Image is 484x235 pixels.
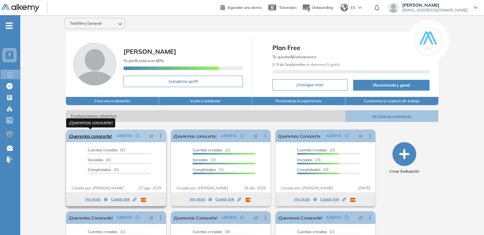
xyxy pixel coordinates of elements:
img: ESP [350,198,355,202]
a: Agendar una demo [220,3,262,11]
span: Agendar una demo [227,5,262,10]
span: Tutoriales [279,5,297,10]
span: Completados [297,167,321,172]
button: ¡Recomienda y gana! [353,80,429,91]
span: ABIERTA [326,133,342,139]
button: pushpin [144,131,158,141]
b: 9 de Septiembre [277,62,305,67]
button: Customiza tu espacio de trabajo [345,97,438,105]
span: ABIERTA [221,133,237,139]
div: ¡Queremos conocerte! [66,118,115,127]
a: ¡Queremos conocerte! [69,130,112,142]
button: Completar perfil [124,76,243,87]
span: Creado por: [PERSON_NAME] [174,185,231,191]
span: Cuentas creadas [297,229,327,234]
span: Cuentas creadas [297,148,327,152]
span: El te daremos 5 gratis [272,62,340,67]
span: 0/1 [88,148,125,152]
img: Logo [1,4,39,12]
span: 2/3 [297,167,328,172]
img: world [341,4,348,11]
button: Crea una evaluación [66,97,159,105]
span: ABIERTA [221,215,237,220]
span: ES [351,5,355,10]
a: ¡Queremos Conocerte! [174,211,218,224]
span: Copiar link [320,196,346,202]
span: 2/3 [297,157,321,162]
a: Queremos Conocerte [278,130,320,142]
img: Foto de perfil [73,43,116,86]
span: pushpin [254,215,258,220]
span: 0/0 [193,229,230,234]
iframe: Chat Widget [370,162,484,235]
span: ABIERTA [326,215,342,220]
b: 5 [291,54,293,59]
button: Ver tests [189,195,212,203]
span: check-circle [345,134,349,138]
span: [DATE] [355,185,373,191]
button: pushpin [249,213,263,223]
a: ¡Queremos Conocerte! [278,211,322,224]
button: Personaliza la experiencia [252,97,345,105]
img: ESP [245,198,251,202]
span: check-circle [240,134,244,138]
span: pushpin [149,133,154,138]
span: Iniciadas [193,157,208,162]
span: pushpin [149,215,154,220]
span: 1/1 [193,157,216,162]
button: pushpin [144,213,158,223]
span: 2/3 [297,148,335,152]
button: pushpin [354,131,368,141]
span: Onboarding [312,5,333,10]
span: Completados [193,167,216,172]
span: Iniciadas [88,157,103,162]
span: [EMAIL_ADDRESS][DOMAIN_NAME] [402,8,468,13]
span: Plan Free [272,43,429,53]
img: ESP [141,198,146,202]
button: ¡Consigue más! [272,79,347,91]
span: 27 ago. 2025 [136,185,163,191]
span: Cuentas creadas [193,148,222,152]
a: ¡Queremos conocerte! [174,130,217,142]
span: Te quedan Evaluaciones [272,54,316,59]
button: Copiar link [320,195,346,203]
button: Ver tests [85,195,108,203]
span: Completados [88,167,111,172]
button: Invita a colaborar [159,97,252,105]
span: Telefilms General [70,21,101,26]
a: ¡Queremos Conocerte! [69,211,113,224]
i: - [6,25,13,26]
span: ABIERTA [117,133,132,139]
span: Tu perfil está a un 80% [124,58,164,63]
span: Copiar link [111,196,137,202]
span: Cuentas creadas [193,229,222,234]
button: Crear Evaluación [389,142,419,174]
button: pushpin [354,213,368,223]
span: 1/1 [193,167,224,172]
span: check-circle [345,216,349,219]
span: 0/1 [88,167,119,172]
span: 1/1 [88,229,125,234]
button: Copiar link [215,195,241,203]
span: T [8,53,11,58]
span: Creado por: [PERSON_NAME] [69,185,126,191]
span: Creado por: [PERSON_NAME] [278,185,335,191]
span: pushpin [359,133,363,138]
span: 25 abr. 2025 [241,185,268,191]
span: check-circle [240,216,244,219]
span: Copiar link [215,196,241,202]
span: 1/1 [193,148,230,152]
button: pushpin [249,131,263,141]
span: ABIERTA [117,215,132,220]
span: pushpin [254,133,258,138]
span: Cuentas creadas [88,148,118,152]
img: arrow [358,6,362,9]
span: 0/1 [88,157,111,162]
button: Ver tests [294,195,317,203]
span: [PERSON_NAME] [124,48,176,55]
span: Iniciadas [297,157,313,162]
span: Cuentas creadas [88,229,118,234]
span: check-circle [136,216,139,219]
span: 1/1 [297,229,335,234]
